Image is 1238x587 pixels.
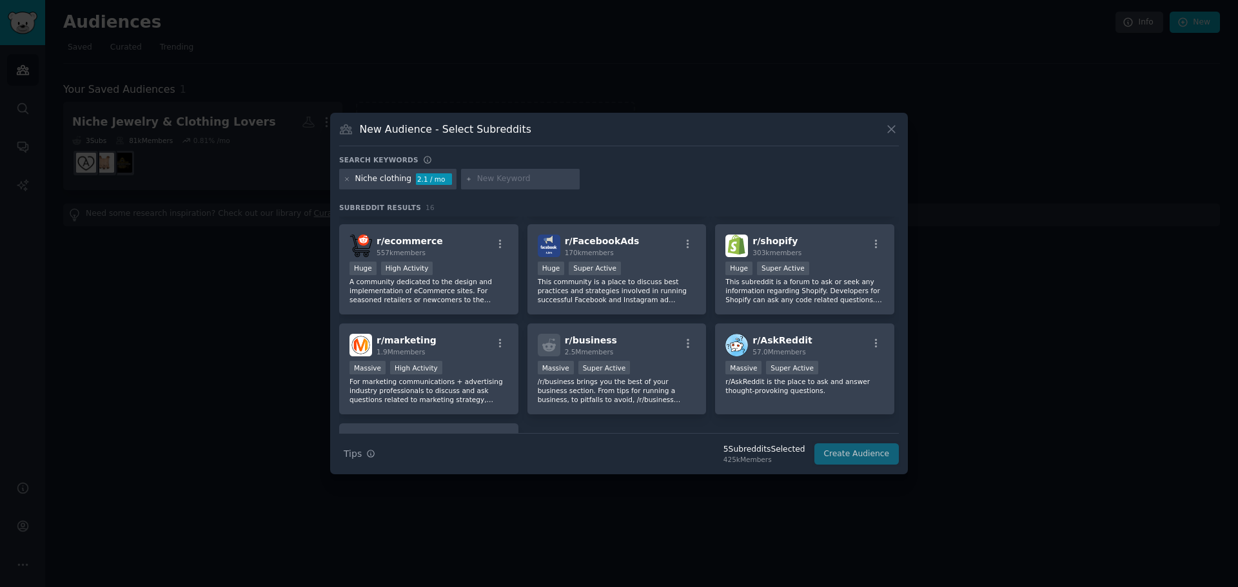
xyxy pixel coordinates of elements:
[349,334,372,356] img: marketing
[377,335,437,345] span: r/ marketing
[377,236,443,246] span: r/ ecommerce
[565,335,617,345] span: r/ business
[569,262,621,275] div: Super Active
[725,262,752,275] div: Huge
[349,377,508,404] p: For marketing communications + advertising industry professionals to discuss and ask questions re...
[377,249,426,256] span: 557k members
[538,235,560,257] img: FacebookAds
[381,262,433,275] div: High Activity
[344,447,362,461] span: Tips
[538,262,565,275] div: Huge
[578,361,631,374] div: Super Active
[360,122,531,136] h3: New Audience - Select Subreddits
[538,361,574,374] div: Massive
[725,235,748,257] img: shopify
[725,277,884,304] p: This subreddit is a forum to ask or seek any information regarding Shopify. Developers for Shopif...
[757,262,809,275] div: Super Active
[377,348,426,356] span: 1.9M members
[339,203,421,212] span: Subreddit Results
[565,236,640,246] span: r/ FacebookAds
[339,155,418,164] h3: Search keywords
[725,361,761,374] div: Massive
[538,277,696,304] p: This community is a place to discuss best practices and strategies involved in running successful...
[426,204,435,211] span: 16
[725,377,884,395] p: r/AskReddit is the place to ask and answer thought-provoking questions.
[349,235,372,257] img: ecommerce
[538,377,696,404] p: /r/business brings you the best of your business section. From tips for running a business, to pi...
[477,173,575,185] input: New Keyword
[416,173,452,185] div: 2.1 / mo
[752,249,801,256] span: 303k members
[565,348,614,356] span: 2.5M members
[752,236,798,246] span: r/ shopify
[752,335,812,345] span: r/ AskReddit
[349,361,386,374] div: Massive
[725,334,748,356] img: AskReddit
[349,277,508,304] p: A community dedicated to the design and implementation of eCommerce sites. For seasoned retailers...
[752,348,805,356] span: 57.0M members
[349,262,377,275] div: Huge
[565,249,614,256] span: 170k members
[723,444,805,456] div: 5 Subreddit s Selected
[766,361,818,374] div: Super Active
[355,173,412,185] div: Niche clothing
[339,443,380,465] button: Tips
[723,455,805,464] div: 425k Members
[390,361,442,374] div: High Activity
